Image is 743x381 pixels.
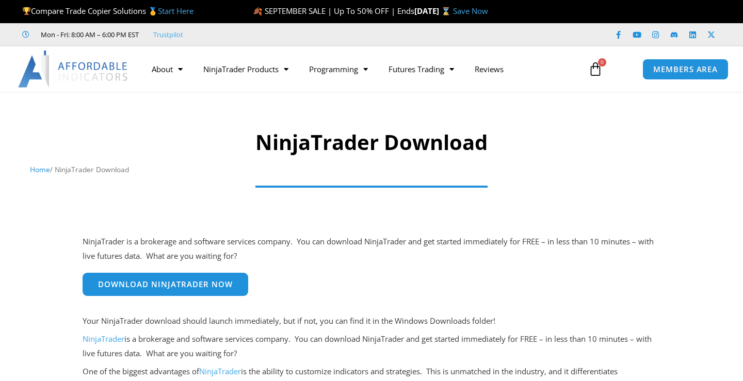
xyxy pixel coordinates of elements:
[642,59,729,80] a: MEMBERS AREA
[598,58,606,67] span: 0
[22,6,193,16] span: Compare Trade Copier Solutions 🥇
[193,57,299,81] a: NinjaTrader Products
[453,6,488,16] a: Save Now
[414,6,453,16] strong: [DATE] ⌛
[30,163,714,176] nav: Breadcrumb
[30,164,50,174] a: Home
[18,51,129,88] img: LogoAI | Affordable Indicators – NinjaTrader
[464,57,514,81] a: Reviews
[158,6,193,16] a: Start Here
[253,6,414,16] span: 🍂 SEPTEMBER SALE | Up To 50% OFF | Ends
[30,128,714,157] h1: NinjaTrader Download
[83,314,660,328] p: Your NinjaTrader download should launch immediately, but if not, you can find it in the Windows D...
[38,28,139,41] span: Mon - Fri: 8:00 AM – 6:00 PM EST
[83,235,660,263] p: NinjaTrader is a brokerage and software services company. You can download NinjaTrader and get st...
[141,57,580,81] nav: Menu
[98,280,233,288] span: Download NinjaTrader Now
[141,57,193,81] a: About
[199,366,241,376] a: NinjaTrader
[299,57,378,81] a: Programming
[378,57,464,81] a: Futures Trading
[23,7,30,15] img: 🏆
[573,54,618,84] a: 0
[83,332,660,361] p: is a brokerage and software services company. You can download NinjaTrader and get started immedi...
[653,65,718,73] span: MEMBERS AREA
[83,334,124,344] a: NinjaTrader
[153,28,183,41] a: Trustpilot
[83,273,248,296] a: Download NinjaTrader Now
